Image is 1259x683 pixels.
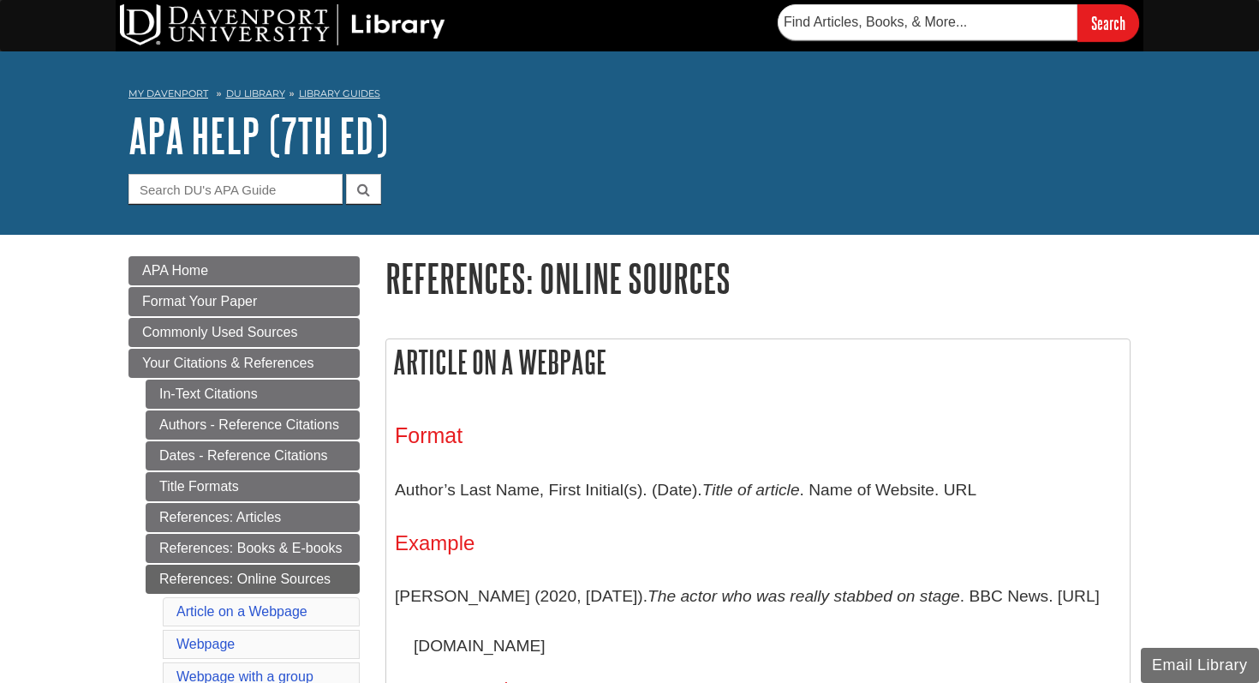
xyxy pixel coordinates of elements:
[395,423,1121,448] h3: Format
[386,339,1130,385] h2: Article on a Webpage
[128,82,1131,110] nav: breadcrumb
[226,87,285,99] a: DU Library
[176,604,307,619] a: Article on a Webpage
[142,325,297,339] span: Commonly Used Sources
[146,534,360,563] a: References: Books & E-books
[128,109,388,162] a: APA Help (7th Ed)
[128,256,360,285] a: APA Home
[128,287,360,316] a: Format Your Paper
[778,4,1139,41] form: Searches DU Library's articles, books, and more
[142,356,313,370] span: Your Citations & References
[299,87,380,99] a: Library Guides
[778,4,1077,40] input: Find Articles, Books, & More...
[1141,648,1259,683] button: Email Library
[1077,4,1139,41] input: Search
[146,472,360,501] a: Title Formats
[146,503,360,532] a: References: Articles
[146,441,360,470] a: Dates - Reference Citations
[146,565,360,594] a: References: Online Sources
[120,4,445,45] img: DU Library
[142,294,257,309] span: Format Your Paper
[128,349,360,378] a: Your Citations & References
[702,481,800,499] i: Title of article
[128,87,208,101] a: My Davenport
[395,465,1121,515] p: Author’s Last Name, First Initial(s). (Date). . Name of Website. URL
[647,587,960,605] i: The actor who was really stabbed on stage
[128,318,360,347] a: Commonly Used Sources
[395,572,1121,670] p: [PERSON_NAME] (2020, [DATE]). . BBC News. [URL][DOMAIN_NAME]
[146,410,360,440] a: Authors - Reference Citations
[128,174,343,204] input: Search DU's APA Guide
[142,263,208,278] span: APA Home
[395,532,1121,554] h4: Example
[385,256,1131,300] h1: References: Online Sources
[146,380,360,409] a: In-Text Citations
[176,637,235,651] a: Webpage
